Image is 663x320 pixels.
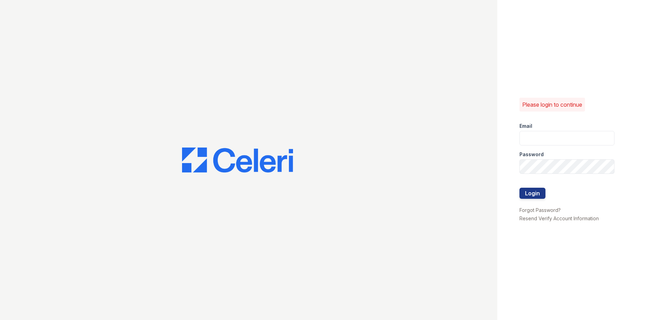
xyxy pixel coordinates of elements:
a: Resend Verify Account Information [519,215,599,221]
a: Forgot Password? [519,207,561,213]
button: Login [519,188,545,199]
p: Please login to continue [522,100,582,109]
label: Email [519,123,532,130]
img: CE_Logo_Blue-a8612792a0a2168367f1c8372b55b34899dd931a85d93a1a3d3e32e68fde9ad4.png [182,148,293,172]
label: Password [519,151,544,158]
